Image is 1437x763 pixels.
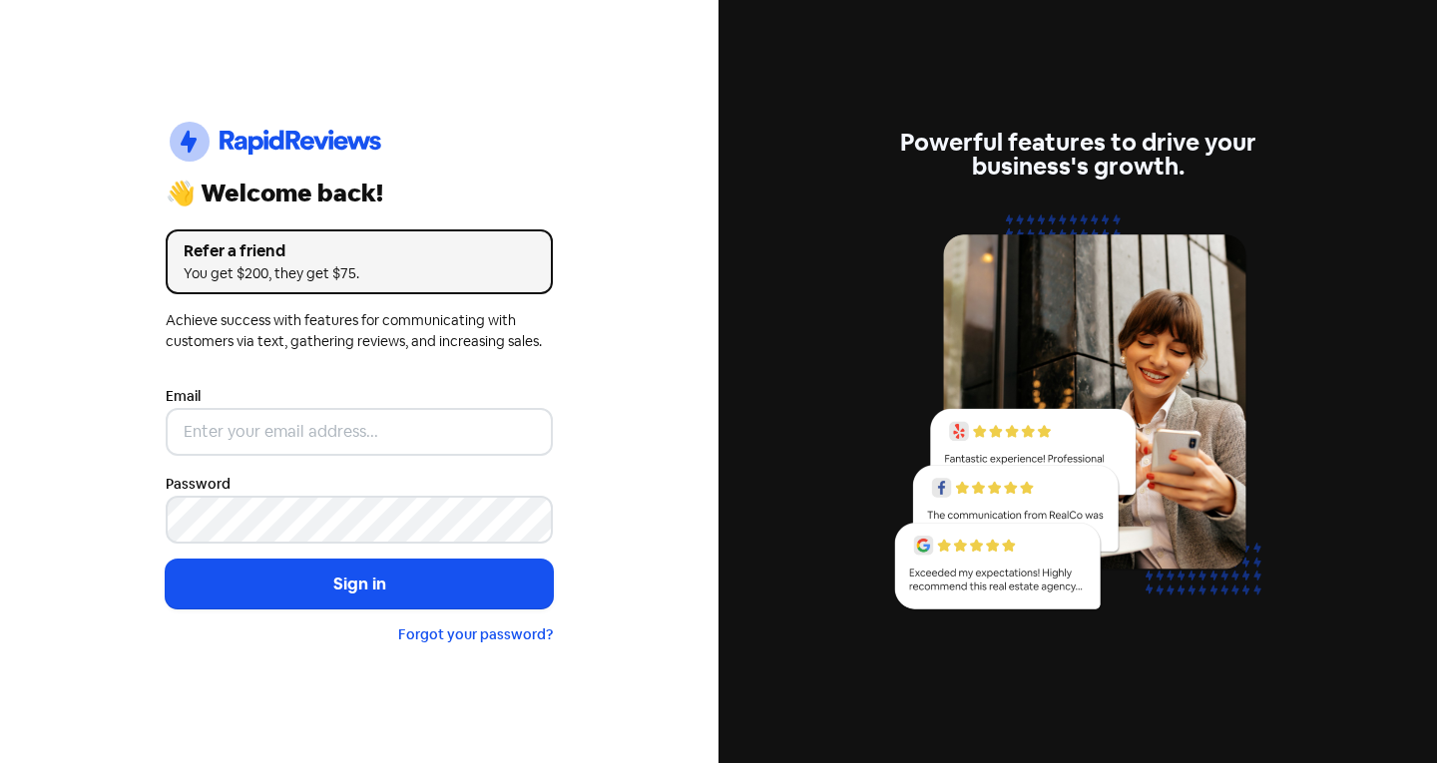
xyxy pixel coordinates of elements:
div: 👋 Welcome back! [166,182,553,205]
a: Forgot your password? [398,625,553,643]
input: Enter your email address... [166,408,553,456]
label: Password [166,474,231,495]
div: Powerful features to drive your business's growth. [884,131,1271,179]
button: Sign in [166,560,553,609]
label: Email [166,386,201,407]
div: Achieve success with features for communicating with customers via text, gathering reviews, and i... [166,310,553,352]
img: reviews [884,202,1271,632]
div: You get $200, they get $75. [184,263,535,284]
div: Refer a friend [184,239,535,263]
